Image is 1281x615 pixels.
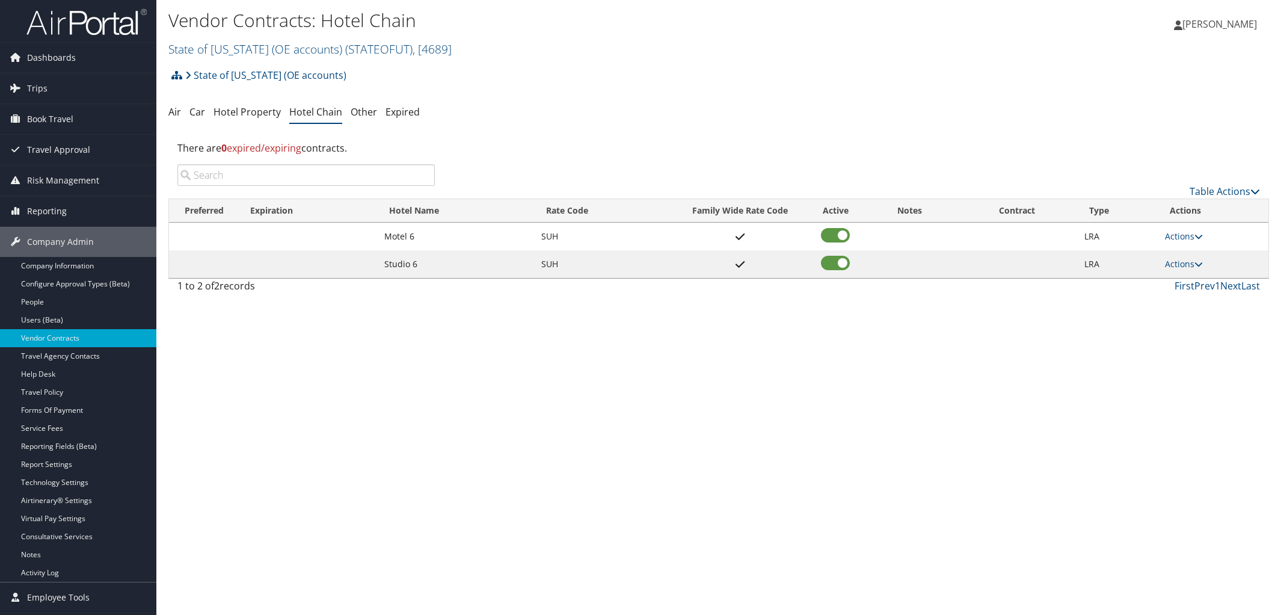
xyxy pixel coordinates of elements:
[413,41,452,57] span: , [ 4689 ]
[1078,199,1159,223] th: Type: activate to sort column ascending
[535,250,672,278] td: SUH
[863,199,956,223] th: Notes: activate to sort column ascending
[168,41,452,57] a: State of [US_STATE] (OE accounts)
[26,8,147,36] img: airportal-logo.png
[1159,199,1268,223] th: Actions
[168,132,1269,164] div: There are contracts.
[27,165,99,196] span: Risk Management
[185,63,346,87] a: State of [US_STATE] (OE accounts)
[289,105,342,119] a: Hotel Chain
[1174,6,1269,42] a: [PERSON_NAME]
[27,196,67,226] span: Reporting
[177,164,435,186] input: Search
[27,73,48,104] span: Trips
[214,279,220,292] span: 2
[177,279,435,299] div: 1 to 2 of records
[1078,223,1159,250] td: LRA
[386,105,420,119] a: Expired
[535,223,672,250] td: SUH
[27,104,73,134] span: Book Travel
[189,105,205,119] a: Car
[351,105,377,119] a: Other
[1175,279,1194,292] a: First
[221,141,301,155] span: expired/expiring
[378,199,535,223] th: Hotel Name: activate to sort column ascending
[535,199,672,223] th: Rate Code: activate to sort column ascending
[168,105,181,119] a: Air
[1241,279,1260,292] a: Last
[27,135,90,165] span: Travel Approval
[239,199,379,223] th: Expiration: activate to sort column ascending
[27,583,90,613] span: Employee Tools
[1190,185,1260,198] a: Table Actions
[808,199,863,223] th: Active: activate to sort column ascending
[27,227,94,257] span: Company Admin
[1220,279,1241,292] a: Next
[672,199,808,223] th: Family Wide Rate Code: activate to sort column ascending
[1165,230,1203,242] a: Actions
[1078,250,1159,278] td: LRA
[168,8,902,33] h1: Vendor Contracts: Hotel Chain
[378,250,535,278] td: Studio 6
[1215,279,1220,292] a: 1
[956,199,1078,223] th: Contract: activate to sort column ascending
[169,199,239,223] th: Preferred: activate to sort column ascending
[1194,279,1215,292] a: Prev
[213,105,281,119] a: Hotel Property
[221,141,227,155] strong: 0
[378,223,535,250] td: Motel 6
[345,41,413,57] span: ( STATEOFUT )
[27,43,76,73] span: Dashboards
[1182,17,1257,31] span: [PERSON_NAME]
[1165,258,1203,270] a: Actions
